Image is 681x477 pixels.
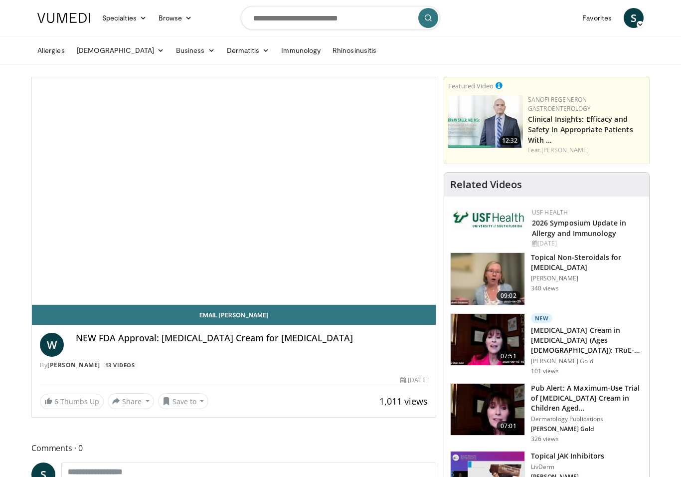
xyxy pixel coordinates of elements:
a: Dermatitis [221,40,276,60]
p: 326 views [531,435,559,443]
a: 6 Thumbs Up [40,394,104,409]
a: Browse [153,8,198,28]
a: Allergies [31,40,71,60]
a: 2026 Symposium Update in Allergy and Immunology [532,218,626,238]
span: 07:51 [497,351,520,361]
p: [PERSON_NAME] Gold [531,425,643,433]
h3: Pub Alert: A Maximum-Use Trial of [MEDICAL_DATA] Cream in Children Aged… [531,383,643,413]
span: 09:02 [497,291,520,301]
span: 07:01 [497,421,520,431]
p: 101 views [531,367,559,375]
a: Business [170,40,221,60]
button: Save to [158,393,209,409]
p: [PERSON_NAME] Gold [531,357,643,365]
a: S [624,8,644,28]
input: Search topics, interventions [241,6,440,30]
span: Comments 0 [31,442,436,455]
a: [PERSON_NAME] [541,146,589,154]
img: bf9ce42c-6823-4735-9d6f-bc9dbebbcf2c.png.150x105_q85_crop-smart_upscale.jpg [448,95,523,148]
img: 34a4b5e7-9a28-40cd-b963-80fdb137f70d.150x105_q85_crop-smart_upscale.jpg [451,253,524,305]
a: Email [PERSON_NAME] [32,305,436,325]
div: By [40,361,428,370]
a: [PERSON_NAME] [47,361,100,369]
h3: Topical Non-Steroidals for [MEDICAL_DATA] [531,252,643,272]
p: New [531,313,553,323]
h4: NEW FDA Approval: [MEDICAL_DATA] Cream for [MEDICAL_DATA] [76,333,428,344]
button: Share [108,393,154,409]
span: 6 [54,397,58,406]
a: 13 Videos [102,361,138,370]
small: Featured Video [448,81,494,90]
a: Specialties [96,8,153,28]
a: 12:32 [448,95,523,148]
h3: [MEDICAL_DATA] Cream in [MEDICAL_DATA] (Ages [DEMOGRAPHIC_DATA]): TRuE-AD3 Results [531,325,643,355]
p: [PERSON_NAME] [531,274,643,282]
a: Rhinosinusitis [327,40,382,60]
a: 07:51 New [MEDICAL_DATA] Cream in [MEDICAL_DATA] (Ages [DEMOGRAPHIC_DATA]): TRuE-AD3 Results [PER... [450,313,643,375]
h4: Related Videos [450,179,522,191]
span: 12:32 [499,136,520,145]
div: [DATE] [400,376,427,385]
img: 6ba8804a-8538-4002-95e7-a8f8012d4a11.png.150x105_q85_autocrop_double_scale_upscale_version-0.2.jpg [452,208,527,230]
img: e32a16a8-af25-496d-a4dc-7481d4d640ca.150x105_q85_crop-smart_upscale.jpg [451,384,524,436]
div: Feat. [528,146,645,155]
a: USF Health [532,208,568,217]
h3: Topical JAK Inhibitors [531,451,604,461]
a: 07:01 Pub Alert: A Maximum-Use Trial of [MEDICAL_DATA] Cream in Children Aged… Dermatology Public... [450,383,643,443]
a: W [40,333,64,357]
a: Sanofi Regeneron Gastroenterology [528,95,591,113]
img: VuMedi Logo [37,13,90,23]
p: LivDerm [531,463,604,471]
img: 1c16d693-d614-4af5-8a28-e4518f6f5791.150x105_q85_crop-smart_upscale.jpg [451,314,524,366]
a: [DEMOGRAPHIC_DATA] [71,40,170,60]
a: 09:02 Topical Non-Steroidals for [MEDICAL_DATA] [PERSON_NAME] 340 views [450,252,643,305]
video-js: Video Player [32,77,436,305]
div: [DATE] [532,239,641,248]
span: 1,011 views [379,395,428,407]
a: Clinical Insights: Efficacy and Safety in Appropriate Patients With … [528,114,633,145]
p: Dermatology Publications [531,415,643,423]
a: Favorites [576,8,618,28]
a: Immunology [275,40,327,60]
p: 340 views [531,284,559,292]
